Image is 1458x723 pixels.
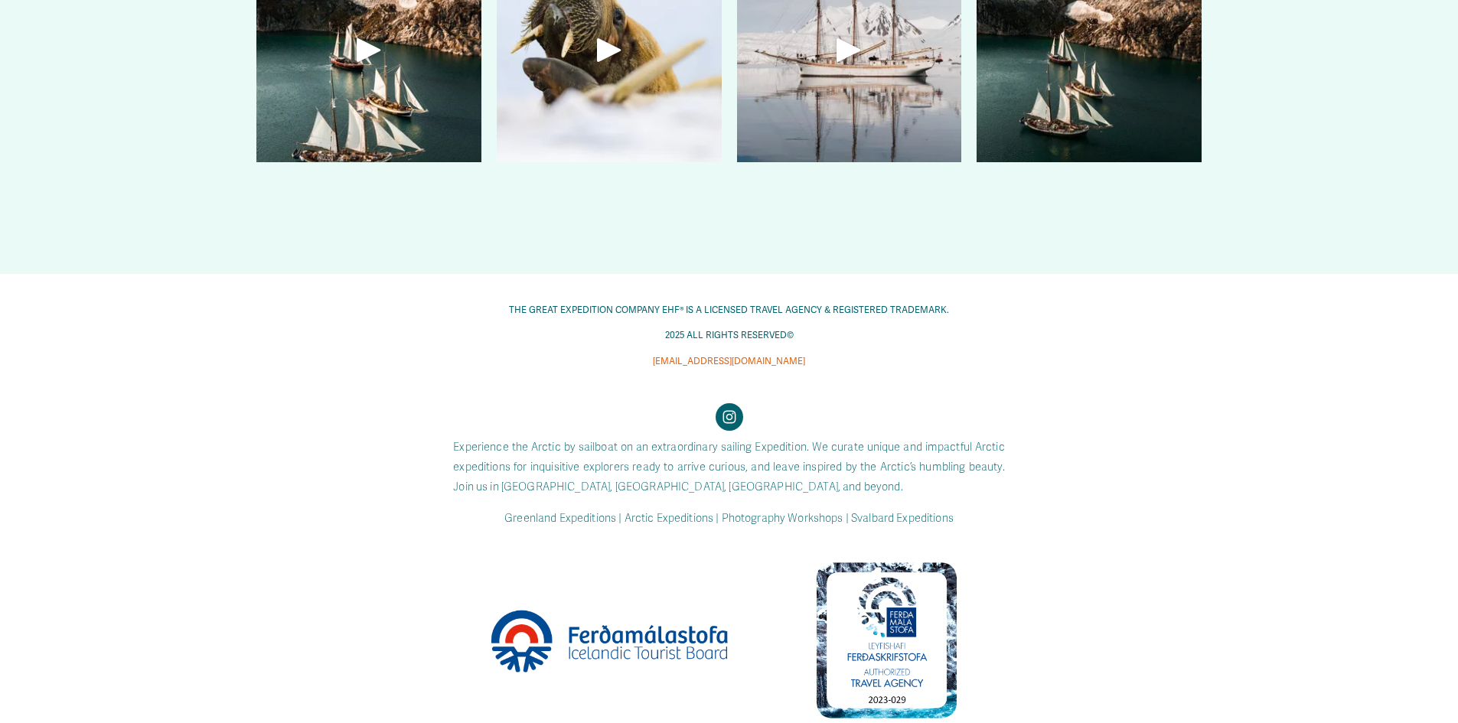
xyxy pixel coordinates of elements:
span: [EMAIL_ADDRESS][DOMAIN_NAME] [653,356,805,367]
code: Greenland Expeditions | Arctic Expeditions | Photography Workshops | Svalbard Expeditions [504,512,954,525]
div: Play [591,31,628,68]
p: 2025 ALL RIGHTS RESERVED© [414,327,1044,344]
a: Instagram [716,403,743,431]
div: Play [351,31,387,68]
code: Experience the Arctic by sailboat on an extraordinary sailing Expedition. We curate unique and im... [453,441,1004,493]
p: THE GREAT EXPEDITION COMPANY EHF® IS A LICENSED TRAVEL AGENCY & REGISTERED TRADEMARK. [414,302,1044,319]
div: Play [830,31,867,68]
